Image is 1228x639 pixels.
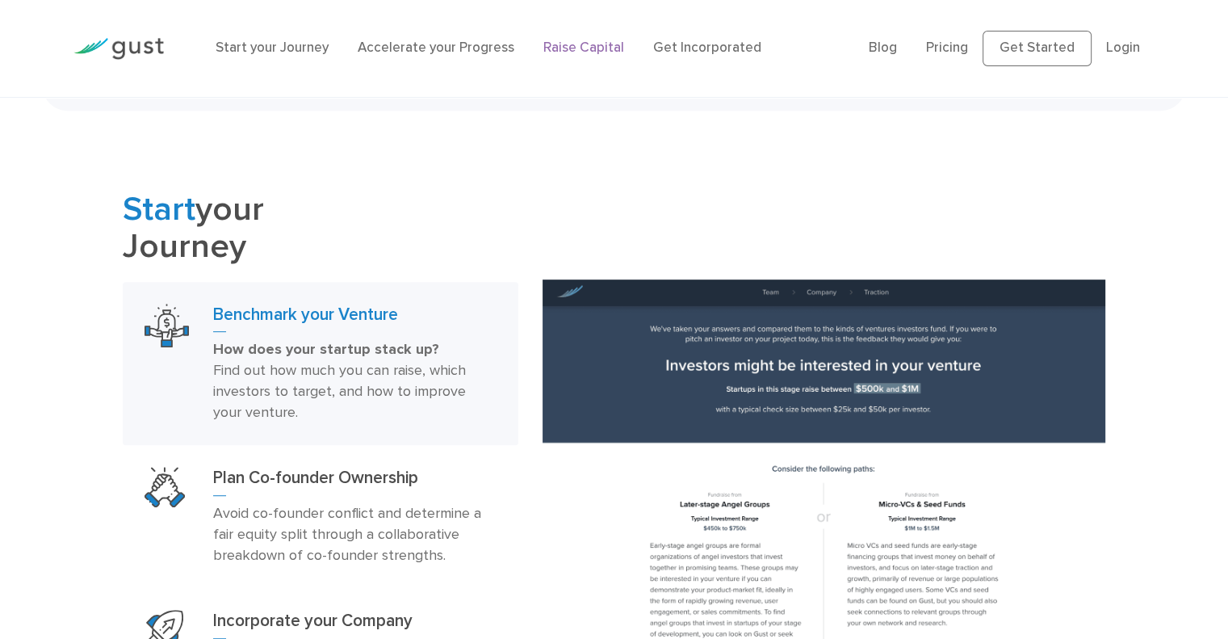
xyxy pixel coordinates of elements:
[123,282,518,446] a: Benchmark Your VentureBenchmark your VentureHow does your startup stack up? Find out how much you...
[145,467,185,507] img: Plan Co Founder Ownership
[926,40,968,56] a: Pricing
[213,503,497,566] p: Avoid co-founder conflict and determine a fair equity split through a collaborative breakdown of ...
[73,38,164,60] img: Gust Logo
[869,40,897,56] a: Blog
[1106,40,1140,56] a: Login
[213,467,497,496] h3: Plan Co-founder Ownership
[653,40,761,56] a: Get Incorporated
[123,445,518,588] a: Plan Co Founder OwnershipPlan Co-founder OwnershipAvoid co-founder conflict and determine a fair ...
[213,610,497,639] h3: Incorporate your Company
[543,40,624,56] a: Raise Capital
[213,304,497,333] h3: Benchmark your Venture
[358,40,514,56] a: Accelerate your Progress
[123,189,195,229] span: Start
[123,191,518,266] h2: your Journey
[145,304,189,348] img: Benchmark Your Venture
[983,31,1092,66] a: Get Started
[216,40,329,56] a: Start your Journey
[213,362,466,421] span: Find out how much you can raise, which investors to target, and how to improve your venture.
[213,341,439,358] strong: How does your startup stack up?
